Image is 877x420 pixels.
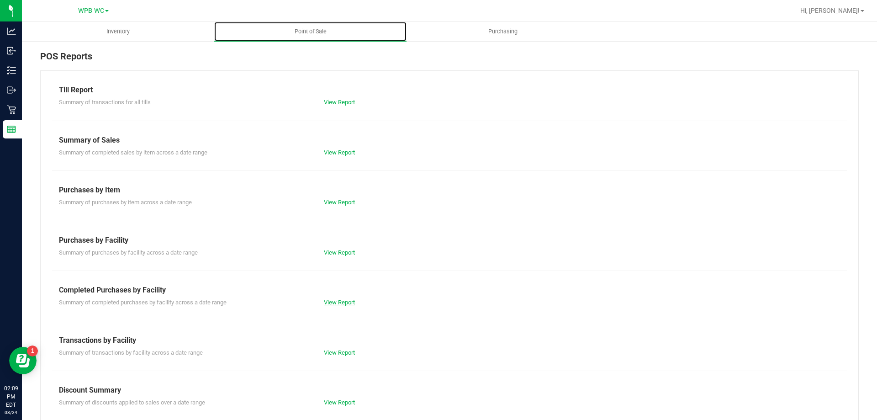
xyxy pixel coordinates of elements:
a: View Report [324,249,355,256]
a: View Report [324,399,355,406]
inline-svg: Inventory [7,66,16,75]
span: Summary of discounts applied to sales over a date range [59,399,205,406]
a: View Report [324,149,355,156]
iframe: Resource center unread badge [27,346,38,356]
span: Hi, [PERSON_NAME]! [800,7,860,14]
div: Transactions by Facility [59,335,840,346]
div: Discount Summary [59,385,840,396]
a: Point of Sale [214,22,407,41]
a: View Report [324,199,355,206]
p: 08/24 [4,409,18,416]
div: Purchases by Facility [59,235,840,246]
a: Purchasing [407,22,599,41]
span: WPB WC [78,7,104,15]
a: Inventory [22,22,214,41]
span: Summary of purchases by facility across a date range [59,249,198,256]
div: Till Report [59,85,840,96]
span: Summary of completed purchases by facility across a date range [59,299,227,306]
div: Completed Purchases by Facility [59,285,840,296]
inline-svg: Analytics [7,27,16,36]
iframe: Resource center [9,347,37,374]
a: View Report [324,299,355,306]
span: Summary of purchases by item across a date range [59,199,192,206]
span: Point of Sale [282,27,339,36]
span: Purchasing [476,27,530,36]
span: Summary of completed sales by item across a date range [59,149,207,156]
inline-svg: Inbound [7,46,16,55]
div: Purchases by Item [59,185,840,196]
a: View Report [324,99,355,106]
inline-svg: Retail [7,105,16,114]
inline-svg: Outbound [7,85,16,95]
inline-svg: Reports [7,125,16,134]
p: 02:09 PM EDT [4,384,18,409]
span: Summary of transactions for all tills [59,99,151,106]
a: View Report [324,349,355,356]
span: Summary of transactions by facility across a date range [59,349,203,356]
div: POS Reports [40,49,859,70]
div: Summary of Sales [59,135,840,146]
span: Inventory [94,27,142,36]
